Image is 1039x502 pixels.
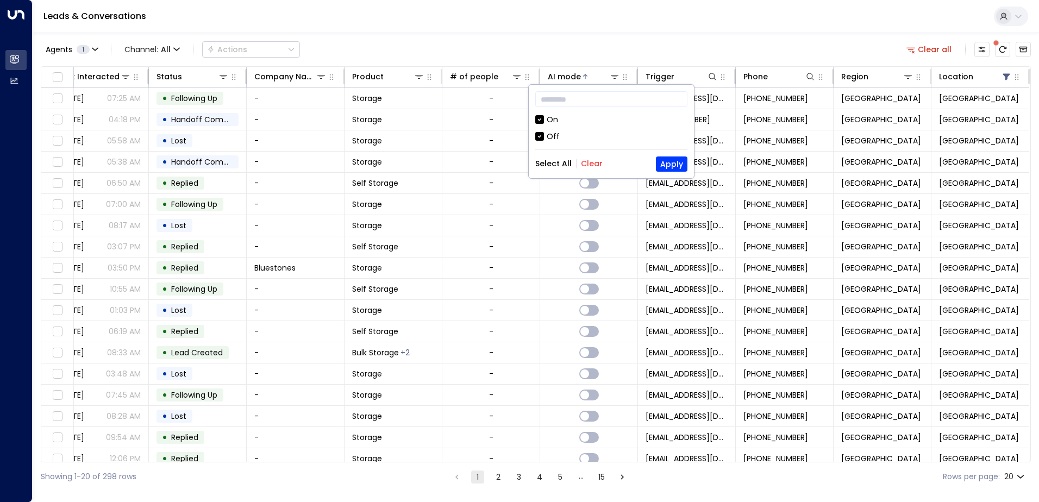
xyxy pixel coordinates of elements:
[743,284,808,294] span: +447703778578
[743,199,808,210] span: +447967516422
[120,42,184,57] span: Channel:
[743,262,808,273] span: +441252375223
[352,156,382,167] span: Storage
[171,368,186,379] span: Lost
[352,284,398,294] span: Self Storage
[171,135,186,146] span: Lost
[939,70,973,83] div: Location
[51,431,64,444] span: Toggle select row
[939,284,1019,294] span: Space Station Stirchley
[489,305,493,316] div: -
[841,241,921,252] span: Birmingham
[743,70,768,83] div: Phone
[171,305,186,316] span: Lost
[51,346,64,360] span: Toggle select row
[743,432,808,443] span: +447934196982
[46,46,72,53] span: Agents
[352,326,398,337] span: Self Storage
[254,70,327,83] div: Company Name
[841,368,921,379] span: Birmingham
[646,305,728,316] span: leads@space-station.co.uk
[1004,469,1027,485] div: 20
[352,390,382,400] span: Storage
[171,284,217,294] span: Following Up
[77,45,90,54] span: 1
[489,432,493,443] div: -
[841,199,921,210] span: Birmingham
[646,241,728,252] span: leads@space-station.co.uk
[247,88,345,109] td: -
[107,93,141,104] p: 07:25 AM
[51,240,64,254] span: Toggle select row
[939,199,1019,210] span: Space Station Stirchley
[352,199,382,210] span: Storage
[939,411,1019,422] span: Space Station Stirchley
[247,173,345,193] td: -
[162,153,167,171] div: •
[162,195,167,214] div: •
[512,470,525,484] button: Go to page 3
[162,216,167,235] div: •
[202,41,300,58] button: Actions
[171,241,198,252] span: Replied
[489,199,493,210] div: -
[646,453,728,464] span: leads@space-station.co.uk
[450,70,522,83] div: # of people
[51,198,64,211] span: Toggle select row
[171,114,248,125] span: Handoff Completed
[554,470,567,484] button: Go to page 5
[162,428,167,447] div: •
[743,368,808,379] span: +447883741430
[743,70,816,83] div: Phone
[489,453,493,464] div: -
[106,432,141,443] p: 09:54 AM
[162,174,167,192] div: •
[939,305,1019,316] span: Space Station Stirchley
[995,42,1010,57] span: There are new threads available. Refresh the grid to view the latest updates.
[646,347,728,358] span: leads@space-station.co.uk
[489,326,493,337] div: -
[107,241,141,252] p: 03:07 PM
[51,367,64,381] span: Toggle select row
[352,220,382,231] span: Storage
[939,347,1019,358] span: Space Station Stirchley
[162,259,167,277] div: •
[535,114,687,125] div: On
[51,177,64,190] span: Toggle select row
[646,432,728,443] span: leads@space-station.co.uk
[548,70,581,83] div: AI mode
[120,42,184,57] button: Channel:All
[157,70,229,83] div: Status
[489,114,493,125] div: -
[162,89,167,108] div: •
[939,453,1019,464] span: Space Station Stirchley
[51,113,64,127] span: Toggle select row
[171,432,198,443] span: Replied
[51,219,64,233] span: Toggle select row
[171,220,186,231] span: Lost
[247,152,345,172] td: -
[352,70,384,83] div: Product
[535,131,687,142] div: Off
[939,241,1019,252] span: Space Station Stirchley
[489,368,493,379] div: -
[646,178,728,189] span: leads@space-station.co.uk
[939,178,1019,189] span: Space Station Stirchley
[171,326,198,337] span: Replied
[352,432,382,443] span: Storage
[51,92,64,105] span: Toggle select row
[43,10,146,22] a: Leads & Conversations
[247,300,345,321] td: -
[108,262,141,273] p: 03:50 PM
[247,130,345,151] td: -
[162,407,167,425] div: •
[162,386,167,404] div: •
[574,470,587,484] div: …
[110,284,141,294] p: 10:55 AM
[161,45,171,54] span: All
[841,305,921,316] span: Birmingham
[106,368,141,379] p: 03:48 AM
[171,156,248,167] span: Handoff Completed
[489,347,493,358] div: -
[492,470,505,484] button: Go to page 2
